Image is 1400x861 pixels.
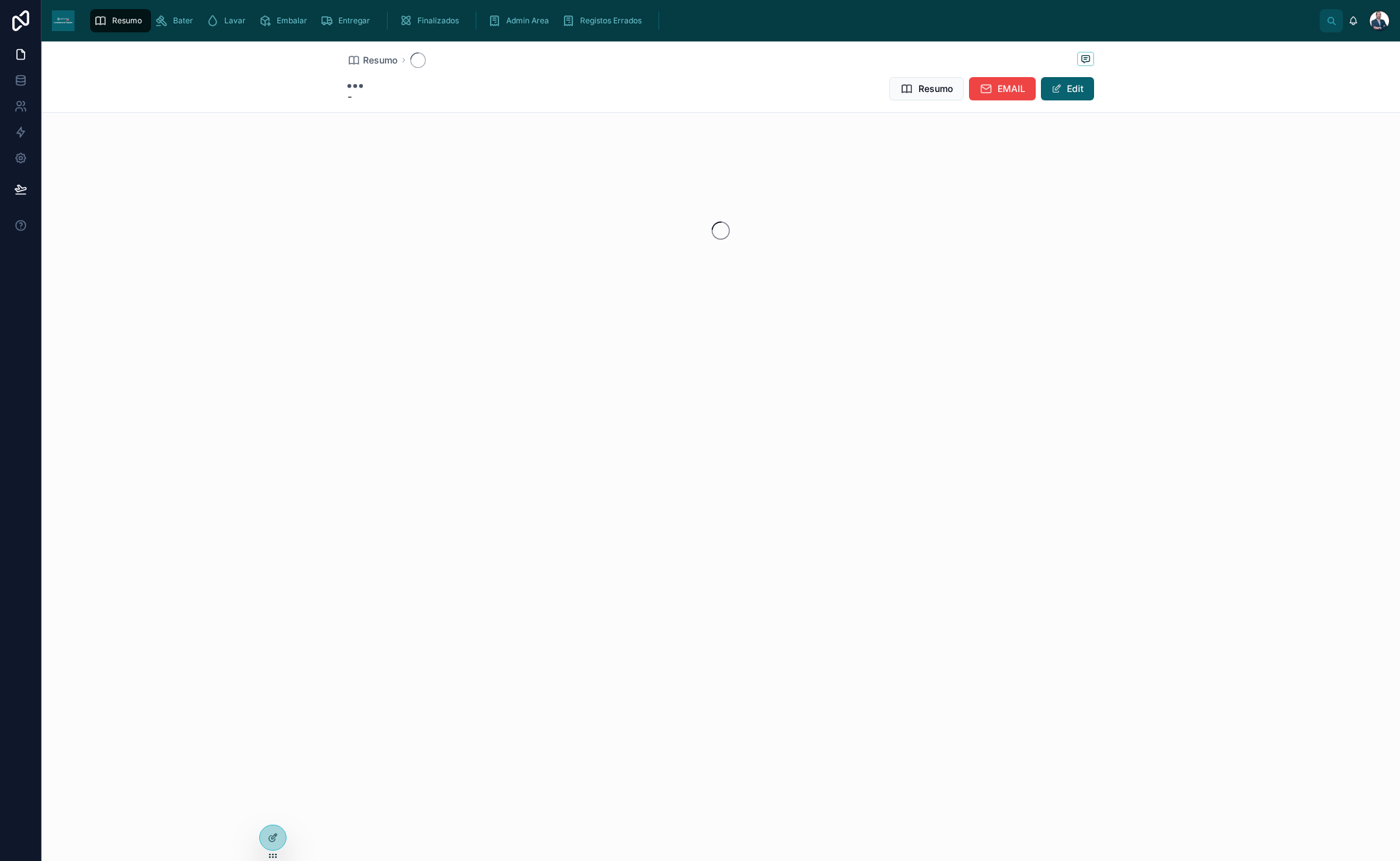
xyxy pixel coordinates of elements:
a: Finalizados [395,9,468,32]
span: - [347,89,363,104]
span: Resumo [363,54,397,67]
span: Bater [173,16,193,26]
a: Embalar [255,9,316,32]
button: EMAIL [969,77,1036,100]
div: scrollable content [85,6,1320,35]
span: Entregar [338,16,370,26]
a: Admin Area [484,9,558,32]
span: Finalizados [417,16,459,26]
span: Registos Errados [580,16,642,26]
span: Embalar [277,16,307,26]
a: Registos Errados [558,9,651,32]
a: Resumo [347,54,397,67]
button: Edit [1041,77,1094,100]
a: Resumo [90,9,151,32]
a: Entregar [316,9,379,32]
a: Bater [151,9,202,32]
button: Resumo [889,77,964,100]
span: Lavar [224,16,246,26]
span: Resumo [918,82,953,95]
span: Admin Area [506,16,549,26]
span: Resumo [112,16,142,26]
span: EMAIL [997,82,1025,95]
img: App logo [52,10,75,31]
a: Lavar [202,9,255,32]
